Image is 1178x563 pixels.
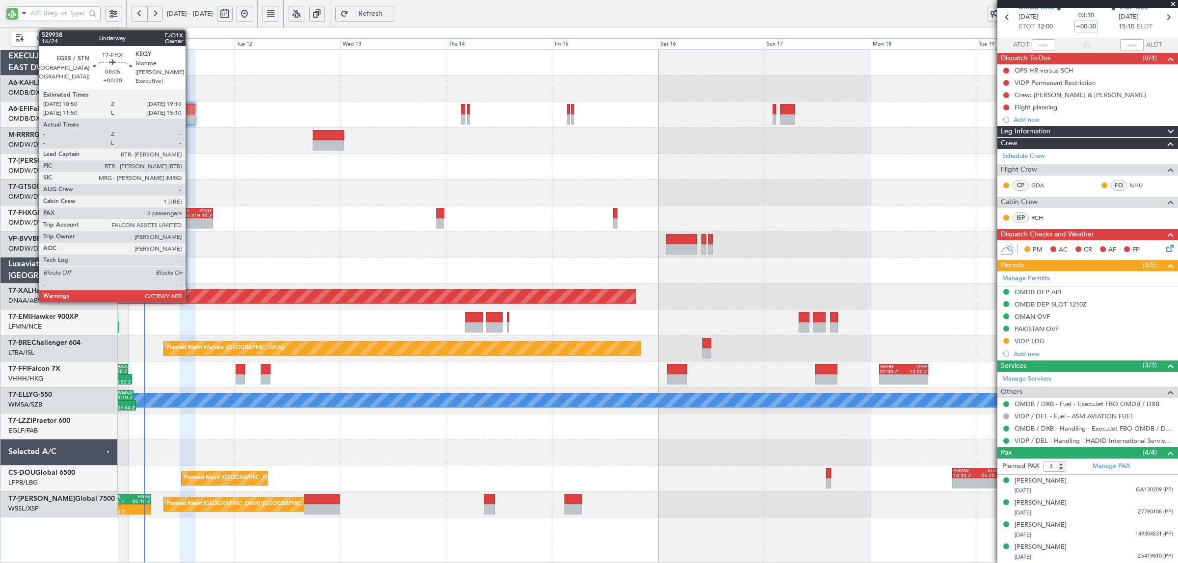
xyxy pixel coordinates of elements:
[124,198,142,203] div: 03:20 Z
[976,468,999,473] div: KLAX
[1002,152,1045,161] a: Schedule Crew
[1084,245,1092,255] span: CR
[8,235,49,242] a: VP-BVVBBJ1
[1093,461,1130,471] a: Manage PAX
[8,478,38,487] a: LFPB/LBG
[1015,312,1050,321] div: OMAN OVF
[8,79,77,86] a: A6-KAHLineage 1000
[8,88,44,97] a: OMDB/DXB
[126,187,143,192] div: 03:40 Z
[1014,115,1173,124] div: Add new
[904,369,927,374] div: 13:00 Z
[1013,180,1029,191] div: CP
[235,38,341,50] div: Tue 12
[1146,40,1162,50] span: ALDT
[8,235,32,242] span: VP-BVV
[166,497,321,512] div: Planned Maint [GEOGRAPHIC_DATA] ([GEOGRAPHIC_DATA])
[1015,78,1096,87] div: VIDP Permanent Restriction
[1015,509,1031,516] span: [DATE]
[126,182,143,187] div: VHHH
[167,9,213,18] span: [DATE] - [DATE]
[8,192,49,201] a: OMDW/DWC
[1002,461,1039,471] label: Planned PAX
[1143,53,1157,63] span: (0/4)
[1037,22,1053,32] span: 12:00
[1132,245,1140,255] span: FP
[1119,3,1148,13] span: VIDP DEL
[1001,229,1094,240] span: Dispatch Checks and Weather
[8,348,34,357] a: LTBA/ISL
[880,369,904,374] div: 02:00 Z
[1143,260,1157,270] span: (4/5)
[8,218,49,227] a: OMDW/DWC
[1015,542,1067,552] div: [PERSON_NAME]
[1015,531,1031,538] span: [DATE]
[11,31,107,47] button: Only With Activity
[8,114,44,123] a: OMDB/DXB
[166,341,285,356] div: Planned Maint Warsaw ([GEOGRAPHIC_DATA])
[8,166,49,175] a: OMDW/DWC
[8,469,35,476] span: CS-DOU
[8,417,70,424] a: T7-LZZIPraetor 600
[194,224,212,229] div: -
[447,38,553,50] div: Thu 14
[8,157,115,164] a: T7-[PERSON_NAME]Global 7500
[1015,487,1031,494] span: [DATE]
[8,391,52,398] a: T7-ELLYG-550
[1013,40,1029,50] span: ATOT
[129,510,150,514] div: -
[1015,436,1173,445] a: VIDP / DEL - Handling - HADID International Services, FZE
[30,6,86,21] input: A/C (Reg. or Type)
[1015,424,1173,433] a: OMDB / DXB - Handling - ExecuJet FBO OMDB / DXB
[1015,91,1146,99] div: Crew: [PERSON_NAME] & [PERSON_NAME]
[8,157,75,164] span: T7-[PERSON_NAME]
[904,364,927,369] div: LTFE
[8,105,29,112] span: A6-EFI
[8,426,38,435] a: EGLF/FAB
[8,287,79,294] a: T7-XALHawker 850XP
[1015,520,1067,530] div: [PERSON_NAME]
[184,471,339,486] div: Planned Maint [GEOGRAPHIC_DATA] ([GEOGRAPHIC_DATA])
[8,209,72,216] a: T7-FHXGlobal 5000
[110,395,133,400] div: 01:10 Z
[1014,350,1173,358] div: Add new
[8,495,115,502] a: T7-[PERSON_NAME]Global 7500
[120,29,136,37] div: [DATE]
[1001,138,1017,149] span: Crew
[8,131,34,138] span: M-RRRR
[194,213,212,218] div: 19:10 Z
[1135,530,1173,538] span: 149304531 (PP)
[977,38,1083,50] div: Tue 19
[976,473,999,478] div: 05:20 Z
[880,380,904,384] div: -
[350,10,391,17] span: Refresh
[129,38,235,50] div: Mon 11
[1018,12,1039,22] span: [DATE]
[1015,553,1031,561] span: [DATE]
[1143,360,1157,370] span: (3/3)
[553,38,659,50] div: Fri 15
[1119,12,1139,22] span: [DATE]
[177,208,194,213] div: EGSS
[8,417,32,424] span: T7-LZZI
[1015,66,1073,75] div: OPS HR versus SCH
[8,79,34,86] span: A6-KAH
[8,339,80,346] a: T7-BREChallenger 604
[177,224,194,229] div: -
[1001,260,1024,271] span: Permits
[8,504,39,513] a: WSSL/XSP
[8,183,31,190] span: T7-GTS
[1001,386,1022,398] span: Others
[953,468,976,473] div: EGGW
[8,374,43,383] a: VHHH/HKG
[1015,103,1057,111] div: Flight planning
[1015,400,1159,408] a: OMDB / DXB - Fuel - ExecuJet FBO OMDB / DXB
[1002,274,1050,283] a: Manage Permits
[1031,181,1053,190] a: GDA
[8,140,49,149] a: OMDW/DWC
[112,406,134,410] div: 01:44 Z
[1111,180,1127,191] div: FO
[8,339,31,346] span: T7-BRE
[1001,360,1026,372] span: Services
[1032,39,1055,51] input: --:--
